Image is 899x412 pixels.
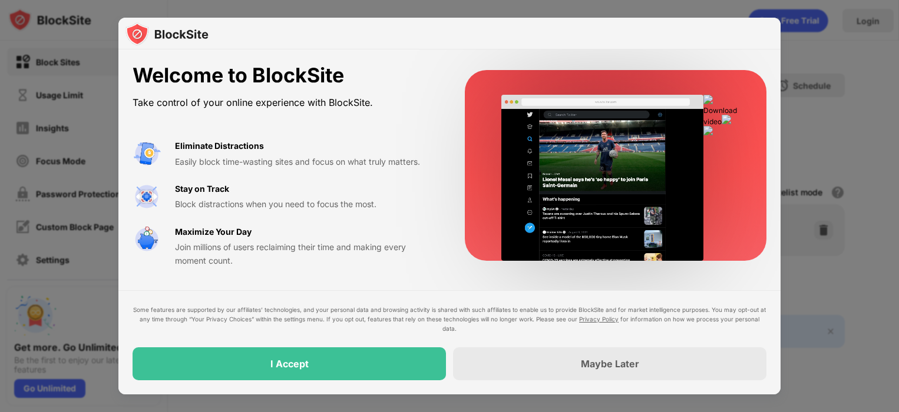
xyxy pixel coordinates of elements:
a: Privacy Policy [579,315,619,323]
div: Some features are supported by our affiliates’ technologies, and your personal data and browsing ... [133,305,766,333]
span: Download video [703,106,737,126]
div: Easily block time-wasting sites and focus on what truly matters. [175,155,437,168]
div: Download video BlockSite: Filter Websites and Content You Don't Want To See [703,95,737,261]
img: value-safe-time.svg [133,225,161,254]
div: Join millions of users reclaiming their time and making every moment count. [175,241,437,267]
div: Stay on Track [175,182,229,195]
div: Eliminate Distractions [175,139,264,152]
div: Welcome to BlockSite [133,64,437,88]
div: Maybe Later [581,358,639,370]
div: Maximize Your Day [175,225,252,238]
img: value-avoid-distractions.svg [133,139,161,168]
img: download-mm.png [703,95,713,104]
div: Take control of your online experience with BlockSite. [133,94,437,111]
img: download-mm-settings.png [722,115,731,124]
div: Block distractions when you need to focus the most. [175,198,437,211]
img: logo-blocksite.svg [125,22,209,46]
img: download-mm-close.png [703,126,713,135]
div: I Accept [270,358,309,370]
img: value-focus.svg [133,182,161,211]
